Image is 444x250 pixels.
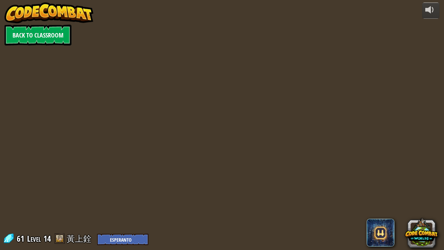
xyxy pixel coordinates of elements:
[5,2,93,23] img: CodeCombat - Learn how to code by playing a game
[5,25,71,45] a: Back to Classroom
[67,233,94,244] a: 黃上銓
[17,233,26,244] span: 61
[43,233,51,244] span: 14
[422,2,439,19] button: Adjust volume
[27,233,41,244] span: Level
